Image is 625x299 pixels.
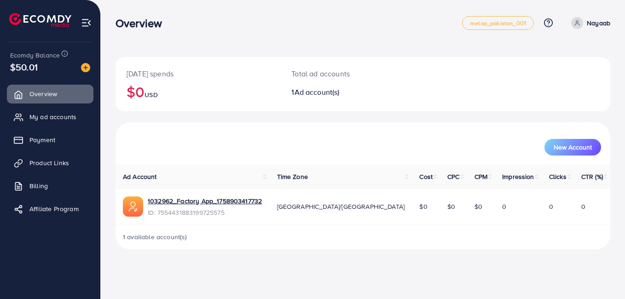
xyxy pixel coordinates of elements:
span: CPM [475,172,487,181]
span: Billing [29,181,48,190]
iframe: Chat [586,258,618,292]
span: Cost [419,172,433,181]
a: Payment [7,131,93,149]
span: Time Zone [277,172,308,181]
span: USD [145,90,157,99]
span: Ad account(s) [295,87,340,97]
a: 1032962_Factory App_1758903417732 [148,196,262,206]
img: image [81,63,90,72]
span: Overview [29,89,57,98]
img: ic-ads-acc.e4c84228.svg [123,196,143,217]
h2: 1 [291,88,393,97]
a: metap_pakistan_001 [462,16,534,30]
span: My ad accounts [29,112,76,121]
a: Nayaab [567,17,610,29]
a: My ad accounts [7,108,93,126]
span: CTR (%) [581,172,603,181]
p: Nayaab [587,17,610,29]
button: New Account [544,139,601,155]
img: menu [81,17,92,28]
span: Impression [502,172,534,181]
span: 1 available account(s) [123,232,187,241]
a: Billing [7,177,93,195]
span: Affiliate Program [29,204,79,213]
p: Total ad accounts [291,68,393,79]
span: $50.01 [10,60,38,74]
span: 0 [549,202,553,211]
span: $0 [475,202,482,211]
span: 0 [502,202,506,211]
span: $0 [419,202,427,211]
span: Clicks [549,172,567,181]
a: Affiliate Program [7,200,93,218]
span: metap_pakistan_001 [470,20,526,26]
span: [GEOGRAPHIC_DATA]/[GEOGRAPHIC_DATA] [277,202,405,211]
h2: $0 [127,83,269,100]
h3: Overview [116,17,169,30]
span: Payment [29,135,55,144]
p: [DATE] spends [127,68,269,79]
a: Product Links [7,154,93,172]
span: CPC [447,172,459,181]
img: logo [9,13,71,27]
span: Ecomdy Balance [10,51,60,60]
span: ID: 7554431883199725575 [148,208,262,217]
span: New Account [554,144,592,150]
span: 0 [581,202,585,211]
span: $0 [447,202,455,211]
span: Product Links [29,158,69,167]
span: Ad Account [123,172,157,181]
a: Overview [7,85,93,103]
